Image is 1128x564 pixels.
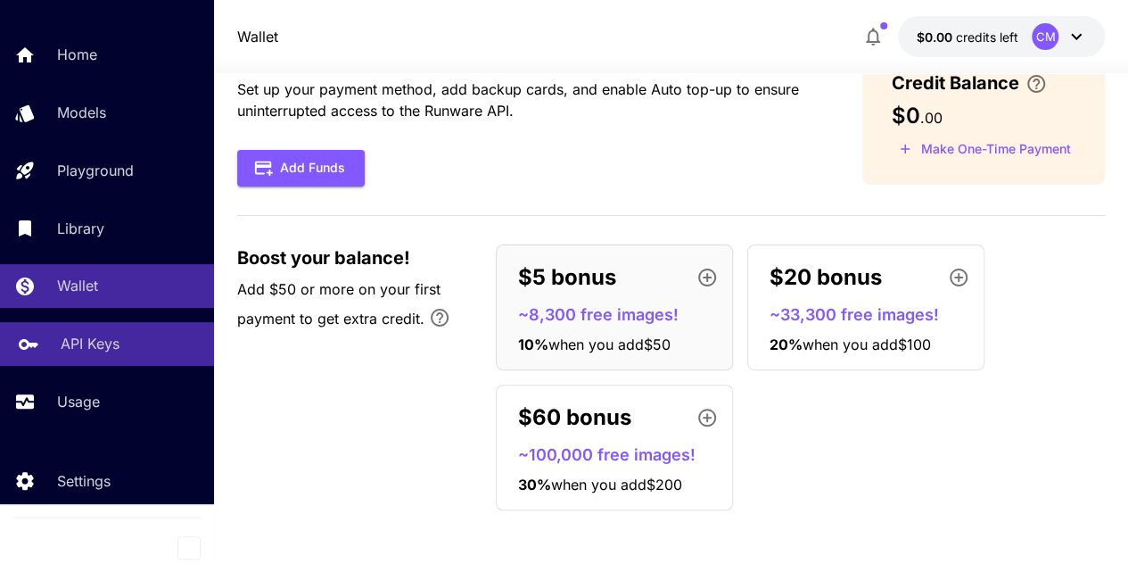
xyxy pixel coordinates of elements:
[177,536,201,560] button: Collapse sidebar
[518,336,548,353] span: 10 %
[1018,73,1054,95] button: Enter your card details and choose an Auto top-up amount to avoid service interruptions. We'll au...
[237,26,278,47] nav: breadcrumb
[551,476,682,493] span: when you add $200
[770,303,976,327] p: ~33,300 free images!
[237,245,410,271] span: Boost your balance!
[237,280,440,328] span: Add $50 or more on your first payment to get extra credit.
[61,333,119,354] p: API Keys
[57,160,134,181] p: Playground
[57,102,106,123] p: Models
[916,29,955,45] span: $0.00
[518,402,631,434] p: $60 bonus
[891,103,919,129] span: $0
[57,44,97,65] p: Home
[770,336,803,353] span: 20 %
[891,136,1078,163] button: Make a one-time, non-recurring payment
[237,150,365,187] button: Add Funds
[518,443,725,467] p: ~100,000 free images!
[1032,23,1058,50] div: CM
[422,300,457,336] button: Bonus applies only to your first payment, up to 30% on the first $1,000.
[891,70,1018,96] span: Credit Balance
[57,470,111,492] p: Settings
[237,79,806,121] p: Set up your payment method, add backup cards, and enable Auto top-up to ensure uninterrupted acce...
[803,336,931,353] span: when you add $100
[770,261,882,294] p: $20 bonus
[518,303,725,327] p: ~8,300 free images!
[548,336,671,353] span: when you add $50
[955,29,1017,45] span: credits left
[191,532,214,564] div: Collapse sidebar
[919,109,942,127] span: . 00
[237,26,278,47] a: Wallet
[916,28,1017,46] div: $0.00
[57,275,98,296] p: Wallet
[518,476,551,493] span: 30 %
[518,261,616,294] p: $5 bonus
[57,391,100,412] p: Usage
[898,16,1105,57] button: $0.00CM
[57,218,104,239] p: Library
